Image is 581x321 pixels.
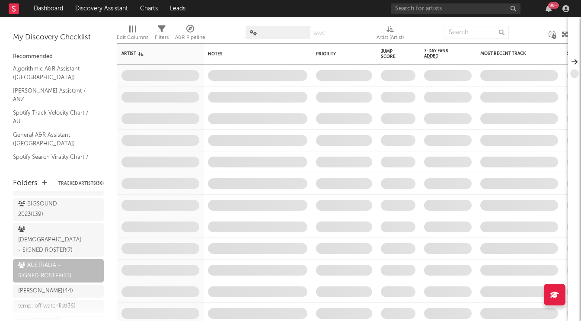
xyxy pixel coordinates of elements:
a: [PERSON_NAME] Assistant / ANZ [13,86,95,104]
div: Recommended [13,51,104,62]
a: General A&R Assistant ([GEOGRAPHIC_DATA]) [13,130,95,148]
div: My Discovery Checklist [13,32,104,43]
input: Search for artists [391,3,520,14]
div: Jump Score [381,49,402,59]
button: Tracked Artists(36) [58,181,104,186]
a: Algorithmic A&R Assistant ([GEOGRAPHIC_DATA]) [13,64,95,82]
div: 99 + [548,2,559,9]
div: BIGSOUND 2023 ( 139 ) [18,199,79,220]
div: Filters [155,22,169,47]
div: A&R Pipeline [175,32,205,43]
a: AUSTRALIA - SIGNED ROSTER(23) [13,259,104,282]
div: Edit Columns [117,22,148,47]
div: A&R Pipeline [175,22,205,47]
div: [DEMOGRAPHIC_DATA] - SIGNED ROSTER ( 7 ) [18,225,81,256]
a: Spotify Track Velocity Chart / AU [13,108,95,126]
a: Spotify Search Virality Chart / AU-[GEOGRAPHIC_DATA] [13,152,95,170]
input: Search... [444,26,509,39]
div: temp. off watchlist ( 36 ) [18,301,76,311]
div: [PERSON_NAME] ( 44 ) [18,286,73,296]
a: temp. off watchlist(36) [13,300,104,313]
div: Folders [13,178,38,189]
div: AUSTRALIA - SIGNED ROSTER ( 23 ) [18,260,79,281]
a: [DEMOGRAPHIC_DATA] - SIGNED ROSTER(7) [13,223,104,257]
span: 7-Day Fans Added [424,48,459,59]
a: BIGSOUND 2023(139) [13,198,104,221]
div: Filters [155,32,169,43]
button: 99+ [546,5,552,12]
button: Save [313,31,325,36]
div: Edit Columns [117,32,148,43]
a: [PERSON_NAME](44) [13,285,104,298]
div: Artist (Artist) [377,32,404,43]
div: Artist (Artist) [377,22,404,47]
div: Notes [208,51,294,57]
div: Artist [121,51,186,56]
div: Priority [316,51,351,57]
div: Most Recent Track [480,51,545,56]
